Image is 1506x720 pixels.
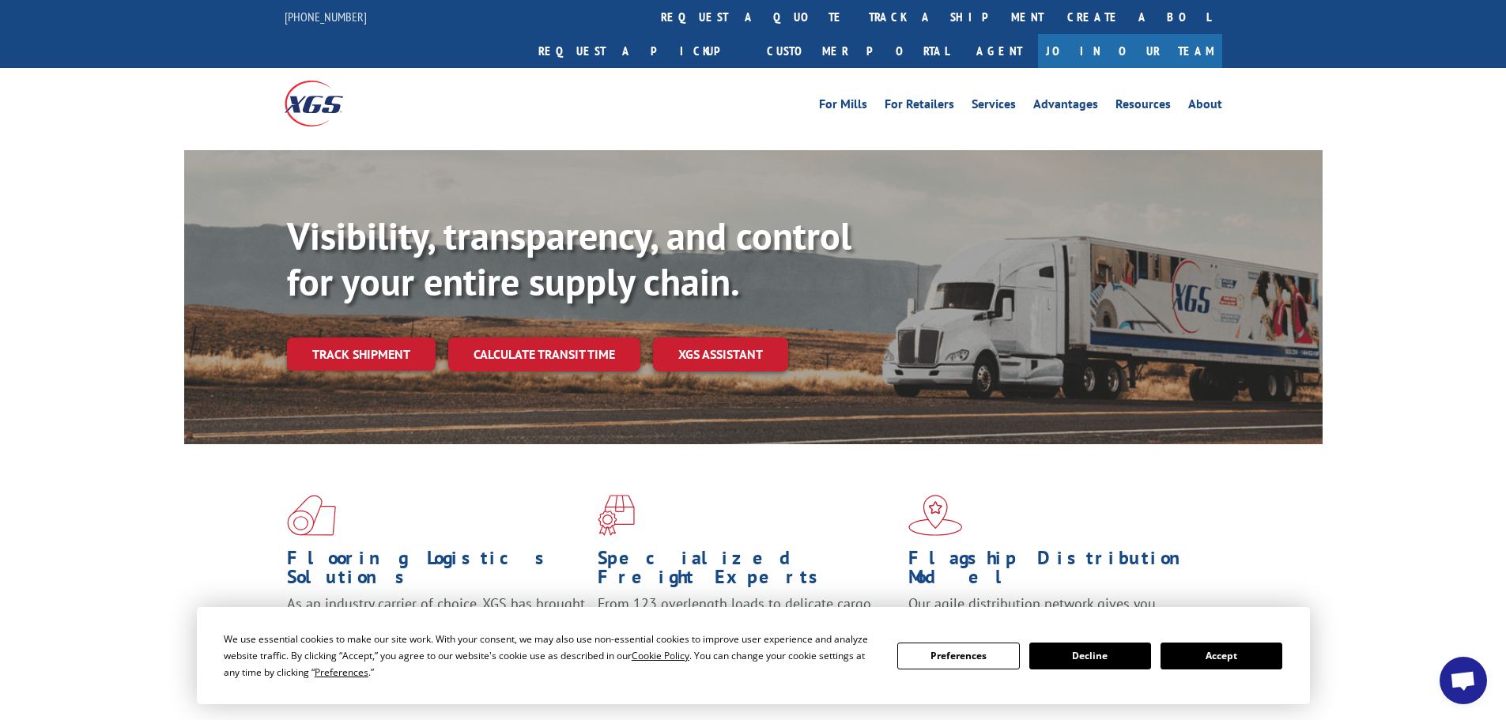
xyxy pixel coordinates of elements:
[897,643,1019,669] button: Preferences
[197,607,1310,704] div: Cookie Consent Prompt
[908,548,1207,594] h1: Flagship Distribution Model
[1029,643,1151,669] button: Decline
[819,98,867,115] a: For Mills
[224,631,878,680] div: We use essential cookies to make our site work. With your consent, we may also use non-essential ...
[972,98,1016,115] a: Services
[1115,98,1171,115] a: Resources
[598,495,635,536] img: xgs-icon-focused-on-flooring-red
[1033,98,1098,115] a: Advantages
[315,665,368,679] span: Preferences
[755,34,961,68] a: Customer Portal
[287,211,851,306] b: Visibility, transparency, and control for your entire supply chain.
[908,594,1199,631] span: Our agile distribution network gives you nationwide inventory management on demand.
[287,337,436,371] a: Track shipment
[287,594,585,650] span: As an industry carrier of choice, XGS has brought innovation and dedication to flooring logistics...
[632,649,689,662] span: Cookie Policy
[287,495,336,536] img: xgs-icon-total-supply-chain-intelligence-red
[1440,657,1487,704] div: Open chat
[448,337,640,371] a: Calculate transit time
[908,495,963,536] img: xgs-icon-flagship-distribution-model-red
[653,337,788,371] a: XGS ASSISTANT
[598,594,896,665] p: From 123 overlength loads to delicate cargo, our experienced staff knows the best way to move you...
[1038,34,1222,68] a: Join Our Team
[1188,98,1222,115] a: About
[885,98,954,115] a: For Retailers
[961,34,1038,68] a: Agent
[285,9,367,25] a: [PHONE_NUMBER]
[598,548,896,594] h1: Specialized Freight Experts
[1161,643,1282,669] button: Accept
[527,34,755,68] a: Request a pickup
[287,548,586,594] h1: Flooring Logistics Solutions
